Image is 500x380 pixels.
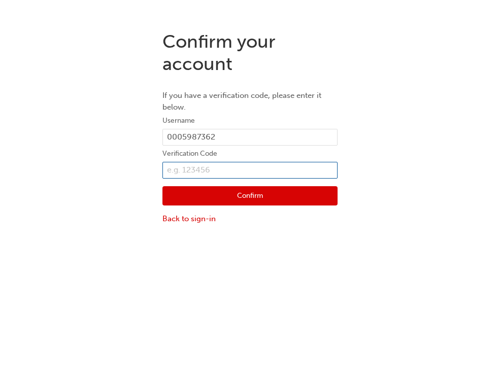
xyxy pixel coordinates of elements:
[162,30,338,75] h1: Confirm your account
[162,115,338,127] label: Username
[162,148,338,160] label: Verification Code
[162,129,338,146] input: Username
[162,213,338,225] a: Back to sign-in
[162,162,338,179] input: e.g. 123456
[162,186,338,205] button: Confirm
[162,90,338,113] p: If you have a verification code, please enter it below.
